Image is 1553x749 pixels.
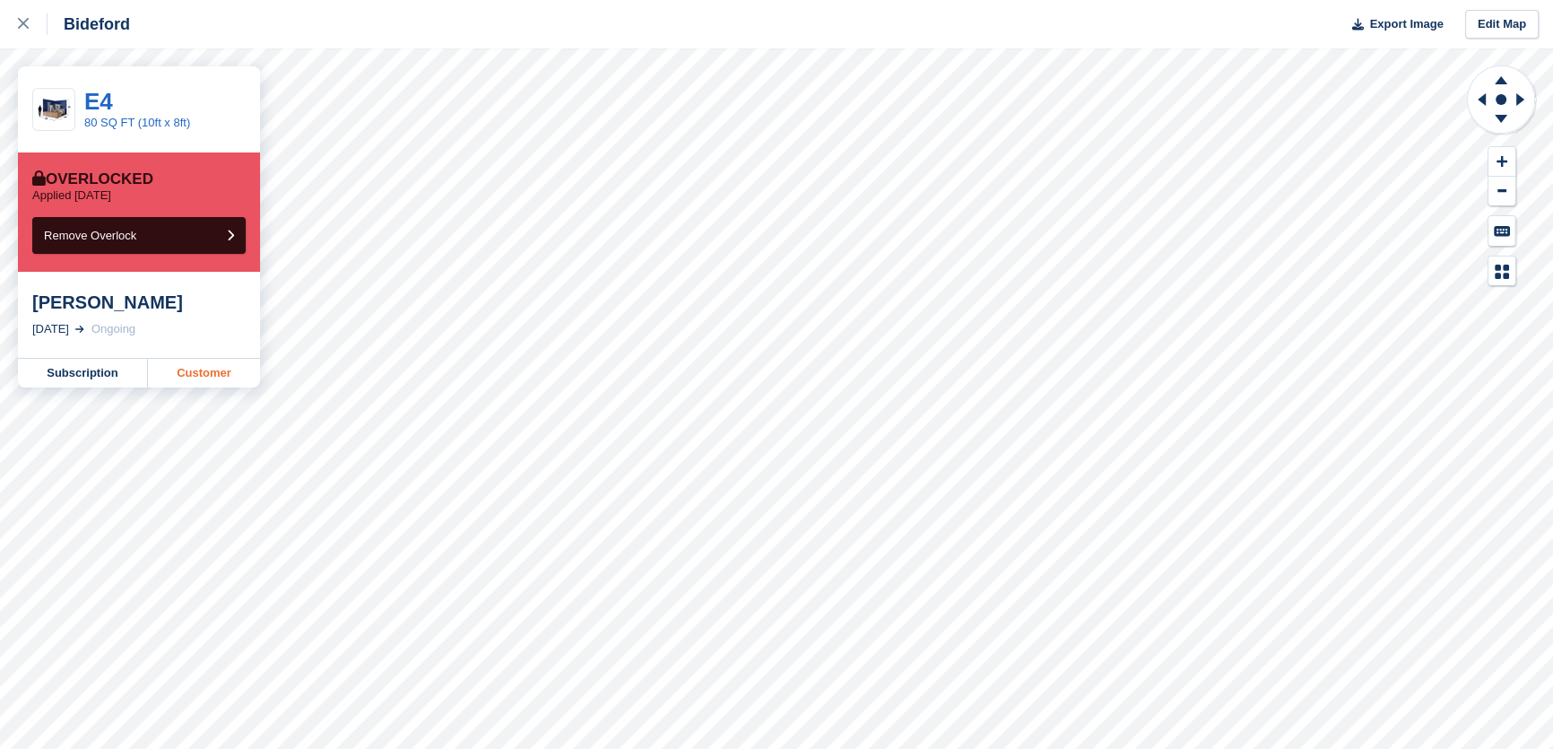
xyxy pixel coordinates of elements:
button: Zoom Out [1488,177,1515,206]
a: Customer [148,359,260,388]
a: E4 [84,88,113,115]
button: Keyboard Shortcuts [1488,216,1515,246]
div: Bideford [48,13,130,35]
a: Edit Map [1465,10,1539,39]
a: 80 SQ FT (10ft x 8ft) [84,116,190,129]
button: Map Legend [1488,257,1515,286]
p: Applied [DATE] [32,188,111,203]
div: Overlocked [32,170,153,188]
button: Remove Overlock [32,217,246,254]
a: Subscription [18,359,148,388]
div: Ongoing [91,320,135,338]
img: arrow-right-light-icn-cde0832a797a2874e46488d9cf13f60e5c3a73dbe684e267c42b8395dfbc2abf.svg [75,326,84,333]
span: Export Image [1369,15,1443,33]
div: [PERSON_NAME] [32,292,246,313]
button: Zoom In [1488,147,1515,177]
span: Remove Overlock [44,229,136,242]
div: [DATE] [32,320,69,338]
button: Export Image [1341,10,1444,39]
img: 10-ft-container%20(1).jpg [33,94,74,126]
